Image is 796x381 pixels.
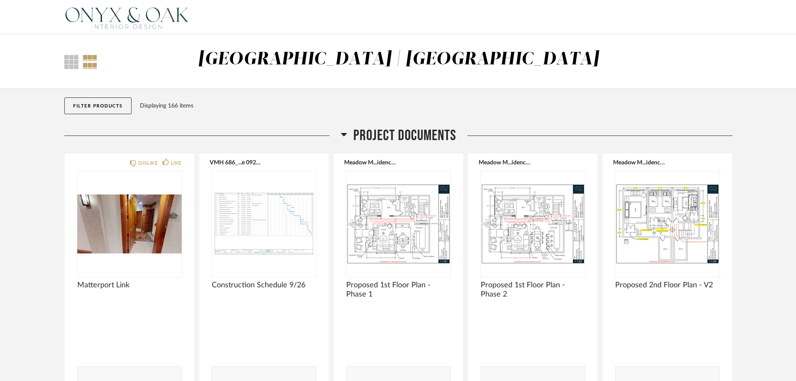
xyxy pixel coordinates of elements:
img: undefined [77,171,182,276]
button: VMH 686_...e 092625.pdf [210,159,262,166]
div: LIKE [171,159,182,167]
div: Displaying 166 items [140,101,729,110]
img: 08ecf60b-2490-4d88-a620-7ab89e40e421.png [64,0,190,34]
div: DISLIKE [138,159,158,167]
span: Proposed 1st Floor Plan - Phase 1 [346,281,451,299]
button: Meadow M...idence 5.pdf [613,159,665,166]
span: Proposed 2nd Floor Plan - V2 [615,281,720,290]
span: Project Documents [353,127,456,145]
span: Proposed 1st Floor Plan - Phase 2 [481,281,585,299]
div: [GEOGRAPHIC_DATA] | [GEOGRAPHIC_DATA] [198,51,599,68]
button: Meadow M...idence 1.pdf [344,159,396,166]
span: Matterport Link [77,281,182,290]
button: Meadow M...idence 2.pdf [479,159,531,166]
span: Construction Schedule 9/26 [212,281,316,290]
img: undefined [481,171,585,276]
img: undefined [212,171,316,276]
img: undefined [346,171,451,276]
button: Filter Products [64,97,132,114]
img: undefined [615,171,720,276]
